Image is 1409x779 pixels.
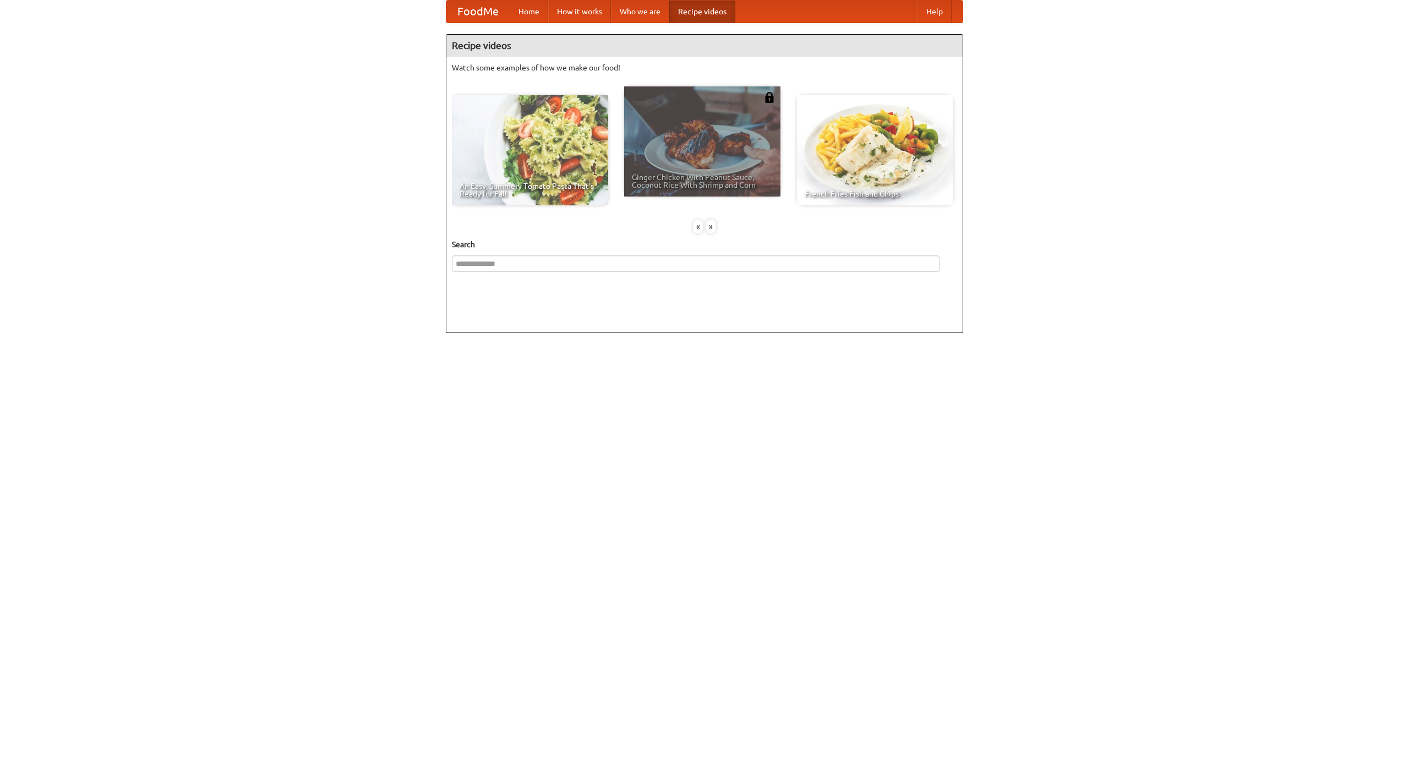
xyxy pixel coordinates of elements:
[764,92,775,103] img: 483408.png
[452,62,957,73] p: Watch some examples of how we make our food!
[918,1,952,23] a: Help
[460,182,600,198] span: An Easy, Summery Tomato Pasta That's Ready for Fall
[446,1,510,23] a: FoodMe
[446,35,963,57] h4: Recipe videos
[706,220,716,233] div: »
[548,1,611,23] a: How it works
[805,190,946,198] span: French Fries Fish and Chips
[510,1,548,23] a: Home
[693,220,703,233] div: «
[452,239,957,250] h5: Search
[797,95,953,205] a: French Fries Fish and Chips
[452,95,608,205] a: An Easy, Summery Tomato Pasta That's Ready for Fall
[611,1,669,23] a: Who we are
[669,1,735,23] a: Recipe videos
